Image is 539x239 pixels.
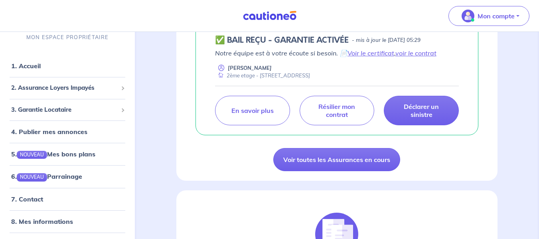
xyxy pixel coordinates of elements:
div: state: CONTRACT-VALIDATED, Context: NEW,MAYBE-CERTIFICATE,ALONE,LESSOR-DOCUMENTS [215,36,459,45]
a: Voir toutes les Assurances en cours [273,148,400,171]
a: 4. Publier mes annonces [11,128,87,136]
img: Cautioneo [240,11,300,21]
div: 1. Accueil [3,58,132,74]
p: Notre équipe est à votre écoute si besoin. 📄 , [215,48,459,58]
div: 2. Assurance Loyers Impayés [3,80,132,96]
div: 5.NOUVEAUMes bons plans [3,146,132,162]
a: 7. Contact [11,195,43,203]
a: voir le contrat [395,49,436,57]
div: 8. Mes informations [3,213,132,229]
div: 4. Publier mes annonces [3,124,132,140]
a: Résilier mon contrat [300,96,375,125]
a: 8. Mes informations [11,217,73,225]
p: - mis à jour le [DATE] 05:29 [352,36,421,44]
p: Mon compte [478,11,515,21]
h5: ✅ BAIL REÇU - GARANTIE ACTIVÉE [215,36,349,45]
a: Déclarer un sinistre [384,96,459,125]
div: 3. Garantie Locataire [3,102,132,118]
p: [PERSON_NAME] [228,64,272,72]
span: 3. Garantie Locataire [11,105,118,115]
div: 7. Contact [3,191,132,207]
a: Voir le certificat [347,49,394,57]
p: MON ESPACE PROPRIÉTAIRE [26,34,109,41]
a: 6.NOUVEAUParrainage [11,172,82,180]
a: En savoir plus [215,96,290,125]
p: En savoir plus [231,107,274,115]
div: 2ème etage - [STREET_ADDRESS] [215,72,310,79]
span: 2. Assurance Loyers Impayés [11,83,118,93]
button: illu_account_valid_menu.svgMon compte [448,6,529,26]
p: Déclarer un sinistre [394,103,449,119]
p: Résilier mon contrat [310,103,365,119]
a: 5.NOUVEAUMes bons plans [11,150,95,158]
a: 1. Accueil [11,62,41,70]
img: illu_account_valid_menu.svg [462,10,474,22]
div: 6.NOUVEAUParrainage [3,168,132,184]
